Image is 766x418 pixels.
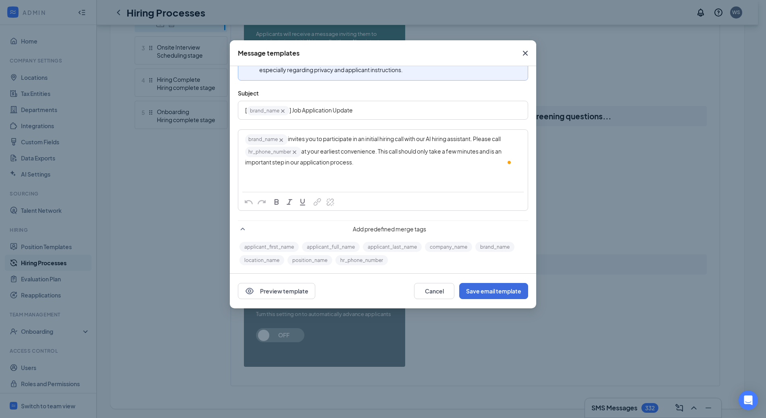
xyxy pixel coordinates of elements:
[270,196,283,208] button: Bold
[238,224,248,234] svg: SmallChevronUp
[475,242,514,252] button: brand_name
[245,147,301,157] span: hr_phone_number‌‌‌‌
[414,283,454,299] button: Cancel
[251,225,528,233] span: Add predefined merge tags
[238,220,528,234] div: Add predefined merge tags
[302,242,360,252] button: applicant_full_name
[335,255,388,265] button: hr_phone_number
[255,196,268,208] button: Redo
[247,106,289,115] span: brand_name‌‌‌‌
[239,242,299,252] button: applicant_first_name
[514,40,536,66] button: Close
[324,196,337,208] button: Remove Link
[289,106,353,114] span: ] Job Application Update
[291,149,298,156] svg: Cross
[242,196,255,208] button: Undo
[245,106,247,114] span: [
[239,130,527,171] div: To enrich screen reader interactions, please activate Accessibility in Grammarly extension settings
[425,242,472,252] button: company_name
[245,148,502,166] span: at your earliest convenience. This call should only take a few minutes and is an important step i...
[238,89,259,97] span: Subject
[363,242,422,252] button: applicant_last_name
[238,283,315,299] button: EyePreview template
[287,255,332,265] button: position_name
[459,283,528,299] button: Save email template
[279,108,286,114] svg: Cross
[283,196,296,208] button: Italic
[739,391,758,410] div: Open Intercom Messenger
[239,255,284,265] button: location_name
[311,196,324,208] button: Link
[245,134,288,145] span: brand_name‌‌‌‌
[245,286,254,296] svg: Eye
[296,196,309,208] button: Underline
[520,48,530,58] svg: Cross
[278,137,285,143] svg: Cross
[238,49,300,58] div: Message templates
[288,135,501,142] span: invites you to participate in an initial hiring call with our AI hiring assistant. Please call
[239,102,527,119] div: Edit text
